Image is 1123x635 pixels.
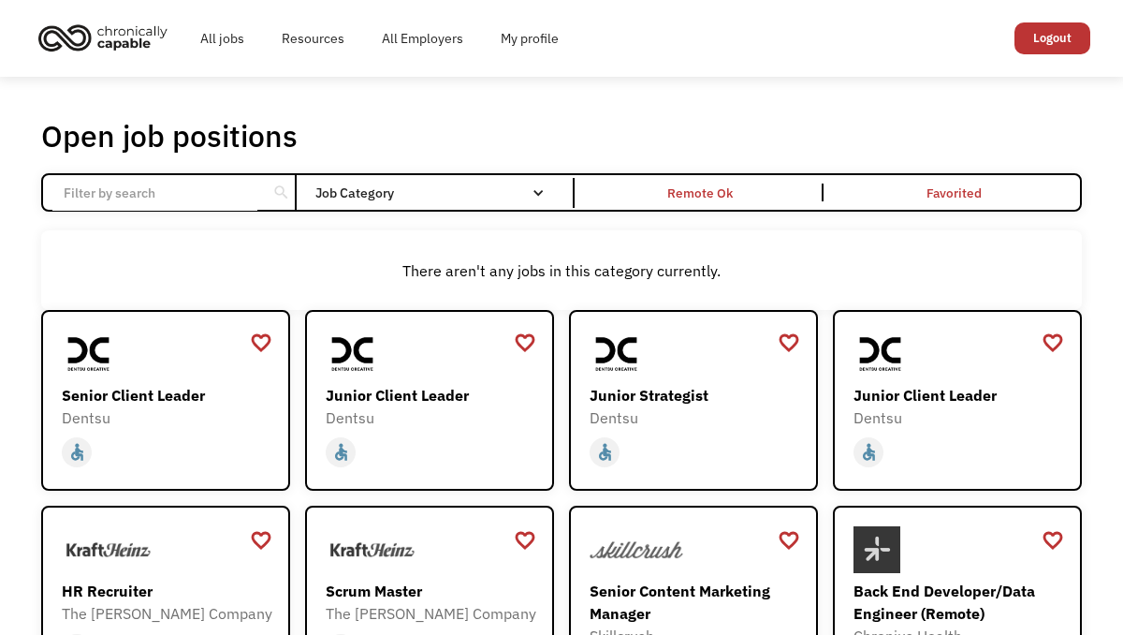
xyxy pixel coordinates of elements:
[62,406,274,429] div: Dentsu
[1014,22,1090,54] a: Logout
[590,580,802,625] div: Senior Content Marketing Manager
[51,259,1072,282] div: There aren't any jobs in this category currently.
[67,438,87,466] div: accessible
[41,310,290,492] a: DentsuSenior Client LeaderDentsuaccessible
[1042,329,1064,357] a: favorite_border
[853,406,1066,429] div: Dentsu
[859,438,879,466] div: accessible
[250,329,272,357] a: favorite_border
[590,406,802,429] div: Dentsu
[62,331,116,377] img: Dentsu
[569,310,818,492] a: DentsuJunior StrategistDentsuaccessible
[326,406,538,429] div: Dentsu
[326,526,419,573] img: The Kraft Heinz Company
[272,179,290,207] div: search
[62,580,274,602] div: HR Recruiter
[62,526,155,573] img: The Kraft Heinz Company
[305,310,554,492] a: DentsuJunior Client LeaderDentsuaccessible
[363,8,482,68] a: All Employers
[326,602,538,625] div: The [PERSON_NAME] Company
[182,8,263,68] a: All jobs
[667,182,733,204] div: Remote Ok
[575,175,827,210] a: Remote Ok
[250,526,272,554] a: favorite_border
[853,331,908,377] img: Dentsu
[62,384,274,406] div: Senior Client Leader
[590,331,644,377] img: Dentsu
[595,438,615,466] div: accessible
[514,526,536,554] a: favorite_border
[41,173,1082,212] form: Email Form
[331,438,351,466] div: accessible
[41,117,298,155] h1: Open job positions
[326,580,538,602] div: Scrum Master
[833,310,1082,492] a: DentsuJunior Client LeaderDentsuaccessible
[326,384,538,406] div: Junior Client Leader
[33,17,182,58] a: home
[482,8,577,68] a: My profile
[827,175,1080,210] a: Favorited
[315,178,563,208] div: Job Category
[1042,526,1064,554] a: favorite_border
[52,175,257,211] input: Filter by search
[33,17,173,58] img: Chronically Capable logo
[263,8,363,68] a: Resources
[62,602,274,625] div: The [PERSON_NAME] Company
[315,186,563,199] div: Job Category
[590,526,683,573] img: Skillcrush
[778,526,800,554] a: favorite_border
[514,329,536,357] a: favorite_border
[326,331,380,377] img: Dentsu
[853,526,900,573] img: Chronius Health
[853,580,1066,625] div: Back End Developer/Data Engineer (Remote)
[778,329,800,357] a: favorite_border
[590,384,802,406] div: Junior Strategist
[853,384,1066,406] div: Junior Client Leader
